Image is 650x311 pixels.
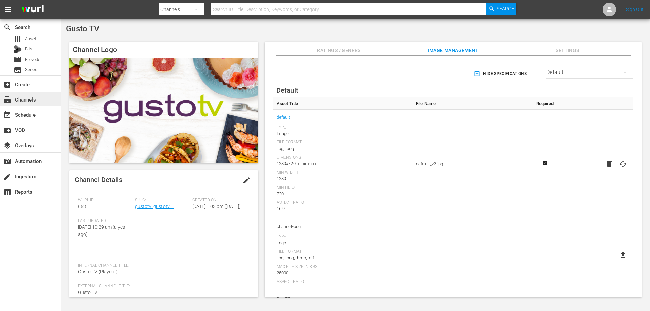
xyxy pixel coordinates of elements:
[69,42,258,58] h4: Channel Logo
[273,97,413,110] th: Asset Title
[14,45,22,53] div: Bits
[472,64,529,83] button: Hide Specifications
[78,198,132,203] span: Wurl ID:
[277,222,409,231] span: channel-bug
[25,36,36,42] span: Asset
[78,269,118,274] span: Gusto TV (Playout)
[277,160,409,167] div: 1280x720 minimum
[277,295,409,304] span: Bits Tile
[277,234,409,240] div: Type
[78,224,127,237] span: [DATE] 10:29 am (a year ago)
[135,204,174,209] a: gustotv_gustotv_1
[25,46,32,52] span: Bits
[192,204,241,209] span: [DATE] 1:03 pm ([DATE])
[277,264,409,270] div: Max File Size In Kbs
[3,126,12,134] span: VOD
[277,249,409,254] div: File Format
[626,7,644,12] a: Sign Out
[78,218,132,224] span: Last Updated:
[277,185,409,191] div: Min Height
[276,86,298,94] span: Default
[413,97,530,110] th: File Name
[486,3,516,15] button: Search
[277,270,409,276] div: 25000
[546,63,633,82] div: Default
[3,173,12,181] span: Ingestion
[277,279,409,285] div: Aspect Ratio
[3,23,12,31] span: Search
[78,290,97,295] span: Gusto TV
[3,81,12,89] span: Create
[135,198,189,203] span: Slug:
[277,175,409,182] div: 1280
[277,170,409,175] div: Min Width
[14,35,22,43] span: Asset
[3,96,12,104] span: Channels
[16,2,49,18] img: ans4CAIJ8jUAAAAAAAAAAAAAAAAAAAAAAAAgQb4GAAAAAAAAAAAAAAAAAAAAAAAAJMjXAAAAAAAAAAAAAAAAAAAAAAAAgAT5G...
[3,141,12,150] span: Overlays
[242,176,251,184] span: edit
[542,46,593,55] span: Settings
[497,3,515,15] span: Search
[277,145,409,152] div: .jpg, .png
[475,70,527,77] span: Hide Specifications
[530,97,560,110] th: Required
[3,188,12,196] span: Reports
[277,130,409,137] div: Image
[541,160,549,166] svg: Required
[277,125,409,130] div: Type
[277,205,409,212] div: 16:9
[428,46,478,55] span: Image Management
[277,155,409,160] div: Dimensions
[3,157,12,165] span: Automation
[277,191,409,197] div: 720
[277,113,290,122] a: default
[277,200,409,205] div: Aspect Ratio
[66,24,100,34] span: Gusto TV
[78,284,246,289] span: External Channel Title:
[277,240,409,246] div: Logo
[78,263,246,268] span: Internal Channel Title:
[277,254,409,261] div: .jpg, .png, .bmp, .gif
[25,66,37,73] span: Series
[238,172,255,188] button: edit
[192,198,246,203] span: Created On:
[313,46,364,55] span: Ratings / Genres
[3,111,12,119] span: Schedule
[78,204,86,209] span: 653
[277,140,409,145] div: File Format
[4,5,12,14] span: menu
[75,176,122,184] span: Channel Details
[14,55,22,64] span: Episode
[413,110,530,219] td: default_v2.jpg
[25,56,40,63] span: Episode
[14,66,22,74] span: Series
[69,58,258,163] img: Gusto TV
